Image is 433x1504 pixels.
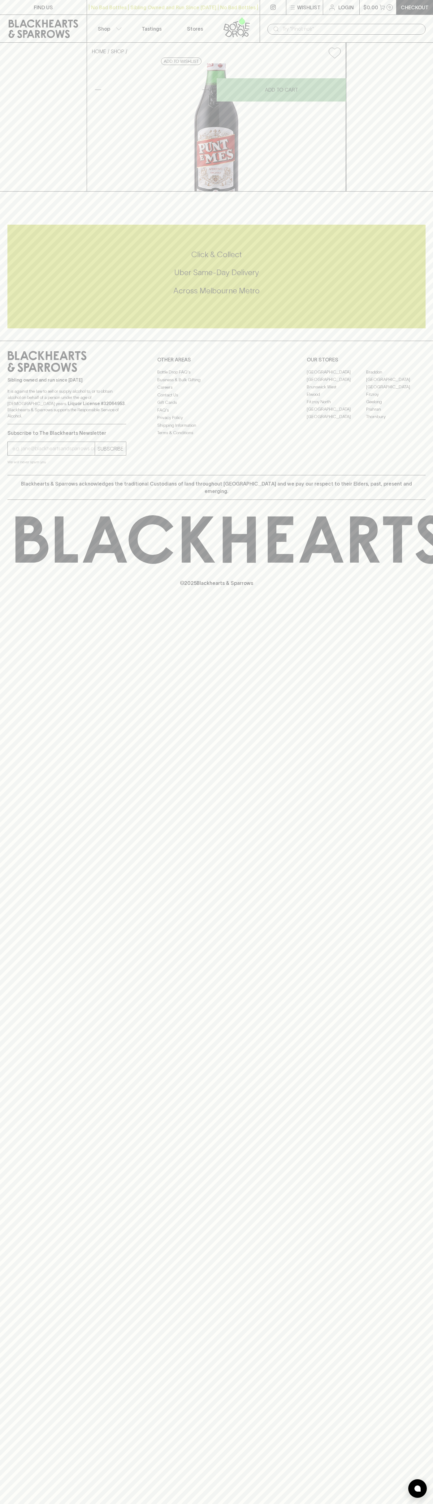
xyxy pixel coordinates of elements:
a: Brunswick West [307,383,366,391]
p: FIND US [34,4,53,11]
input: Try "Pinot noir" [282,24,421,34]
p: Blackhearts & Sparrows acknowledges the traditional Custodians of land throughout [GEOGRAPHIC_DAT... [12,480,421,495]
a: [GEOGRAPHIC_DATA] [366,376,426,383]
p: Subscribe to The Blackhearts Newsletter [7,429,126,437]
button: SUBSCRIBE [95,442,126,455]
a: Bottle Drop FAQ's [157,369,276,376]
a: [GEOGRAPHIC_DATA] [307,376,366,383]
p: It is against the law to sell or supply alcohol to, or to obtain alcohol on behalf of a person un... [7,388,126,419]
a: [GEOGRAPHIC_DATA] [366,383,426,391]
a: Elwood [307,391,366,398]
p: Tastings [142,25,162,32]
a: [GEOGRAPHIC_DATA] [307,405,366,413]
a: FAQ's [157,406,276,414]
img: bubble-icon [414,1485,421,1492]
a: Stores [173,15,217,42]
img: 3492.png [87,63,346,191]
p: ADD TO CART [265,86,298,93]
input: e.g. jane@blackheartsandsparrows.com.au [12,444,95,454]
p: Login [338,4,354,11]
button: Add to wishlist [161,58,201,65]
p: OUR STORES [307,356,426,363]
button: ADD TO CART [217,78,346,102]
p: We will never spam you [7,459,126,465]
a: Shipping Information [157,421,276,429]
a: Tastings [130,15,173,42]
a: Careers [157,384,276,391]
button: Shop [87,15,130,42]
p: OTHER AREAS [157,356,276,363]
button: Add to wishlist [326,45,343,61]
a: Braddon [366,368,426,376]
a: Thornbury [366,413,426,420]
a: Terms & Conditions [157,429,276,437]
a: HOME [92,49,106,54]
a: Prahran [366,405,426,413]
p: Checkout [401,4,429,11]
a: Privacy Policy [157,414,276,421]
p: Shop [98,25,110,32]
a: SHOP [111,49,124,54]
a: [GEOGRAPHIC_DATA] [307,413,366,420]
a: Contact Us [157,391,276,399]
p: 0 [388,6,391,9]
h5: Click & Collect [7,249,426,260]
strong: Liquor License #32064953 [68,401,125,406]
a: Fitzroy North [307,398,366,405]
p: Wishlist [297,4,321,11]
a: Geelong [366,398,426,405]
p: Sibling owned and run since [DATE] [7,377,126,383]
a: [GEOGRAPHIC_DATA] [307,368,366,376]
div: Call to action block [7,225,426,328]
a: Gift Cards [157,399,276,406]
h5: Uber Same-Day Delivery [7,267,426,278]
p: Stores [187,25,203,32]
a: Business & Bulk Gifting [157,376,276,383]
h5: Across Melbourne Metro [7,286,426,296]
a: Fitzroy [366,391,426,398]
p: SUBSCRIBE [97,445,123,452]
p: $0.00 [363,4,378,11]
